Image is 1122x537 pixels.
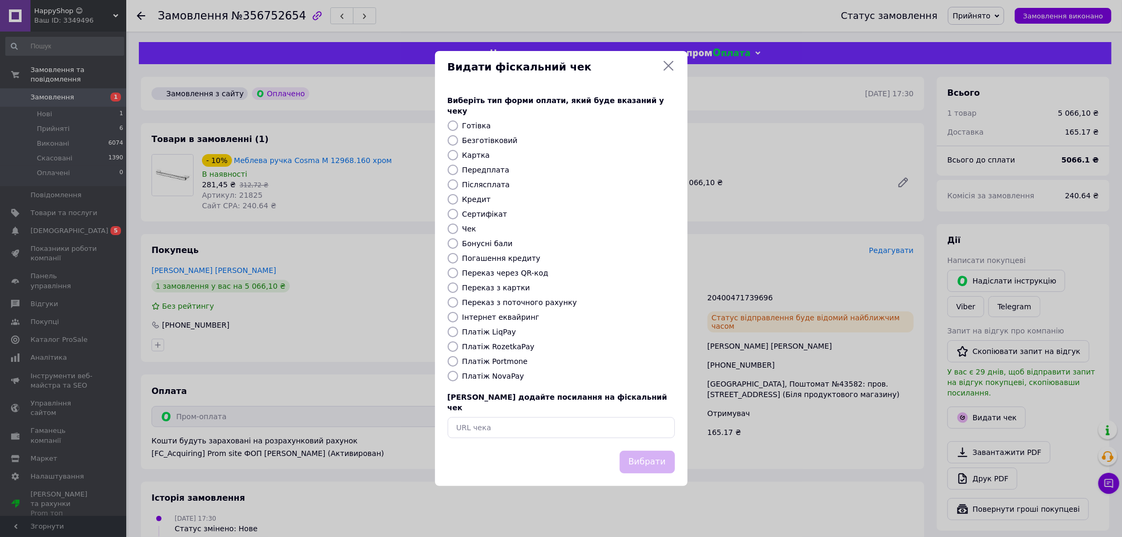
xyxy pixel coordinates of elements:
[462,357,528,366] label: Платіж Portmone
[462,313,540,321] label: Інтернет еквайринг
[462,283,530,292] label: Переказ з картки
[448,96,664,115] span: Виберіть тип форми оплати, який буде вказаний у чеку
[462,210,508,218] label: Сертифікат
[462,254,541,262] label: Погашення кредиту
[462,269,549,277] label: Переказ через QR-код
[448,393,668,412] span: [PERSON_NAME] додайте посилання на фіскальний чек
[462,342,534,351] label: Платіж RozetkaPay
[448,417,675,438] input: URL чека
[462,239,513,248] label: Бонусні бали
[462,151,490,159] label: Картка
[462,166,510,174] label: Передплата
[448,59,658,75] span: Видати фіскальний чек
[462,121,491,130] label: Готівка
[462,328,516,336] label: Платіж LiqPay
[462,225,477,233] label: Чек
[462,180,510,189] label: Післясплата
[462,195,491,204] label: Кредит
[462,136,518,145] label: Безготівковий
[462,298,577,307] label: Переказ з поточного рахунку
[462,372,524,380] label: Платіж NovaPay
